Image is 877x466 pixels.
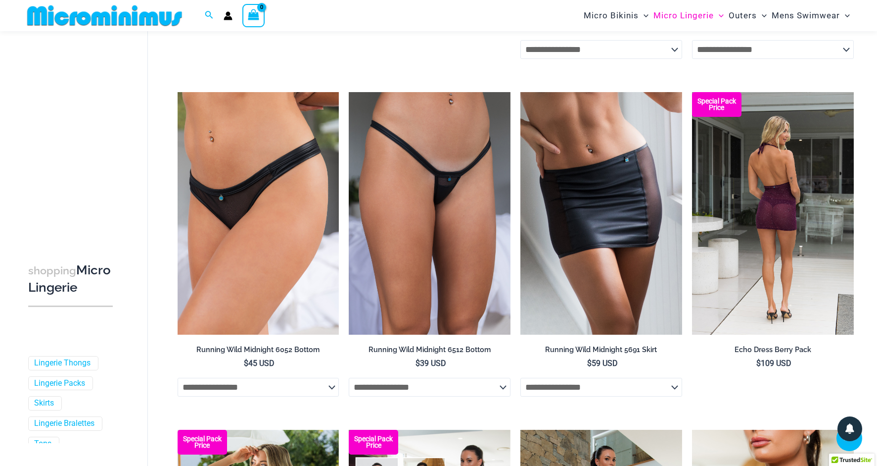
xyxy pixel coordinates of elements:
span: Menu Toggle [714,3,724,28]
span: Micro Lingerie [653,3,714,28]
h2: Running Wild Midnight 5691 Skirt [520,345,682,355]
span: $ [244,359,248,368]
a: OutersMenu ToggleMenu Toggle [726,3,769,28]
a: Running Wild Midnight 5691 SkirtRunning Wild Midnight 1052 Top 5691 Skirt 06Running Wild Midnight... [520,92,682,335]
span: Menu Toggle [757,3,767,28]
nav: Site Navigation [580,1,854,30]
bdi: 59 USD [587,359,618,368]
a: Echo Berry 5671 Dress 682 Thong 02 Echo Berry 5671 Dress 682 Thong 05Echo Berry 5671 Dress 682 Th... [692,92,854,335]
img: Running Wild Midnight 5691 Skirt [520,92,682,335]
bdi: 39 USD [415,359,446,368]
h3: Micro Lingerie [28,262,113,296]
a: Lingerie Thongs [34,358,91,368]
span: $ [587,359,592,368]
iframe: TrustedSite Certified [28,33,117,231]
h2: Running Wild Midnight 6512 Bottom [349,345,510,355]
a: Lingerie Bralettes [34,419,94,429]
span: Mens Swimwear [772,3,840,28]
b: Special Pack Price [692,98,741,111]
a: Running Wild Midnight 6512 Bottom [349,345,510,358]
a: Running Wild Midnight 5691 Skirt [520,345,682,358]
bdi: 45 USD [244,359,275,368]
a: Micro BikinisMenu ToggleMenu Toggle [581,3,651,28]
span: $ [756,359,761,368]
a: Search icon link [205,9,214,22]
img: Running Wild Midnight 6512 Bottom 10 [349,92,510,335]
a: View Shopping Cart, empty [242,4,265,27]
span: Outers [729,3,757,28]
span: Micro Bikinis [584,3,639,28]
span: Menu Toggle [639,3,648,28]
img: MM SHOP LOGO FLAT [23,4,186,27]
a: Running Wild Midnight 6052 Bottom 01Running Wild Midnight 1052 Top 6052 Bottom 05Running Wild Mid... [178,92,339,335]
img: Running Wild Midnight 6052 Bottom 01 [178,92,339,335]
span: Menu Toggle [840,3,850,28]
span: $ [415,359,420,368]
a: Echo Dress Berry Pack [692,345,854,358]
a: Account icon link [224,11,232,20]
a: Skirts [34,399,54,409]
img: Echo Berry 5671 Dress 682 Thong 05 [692,92,854,335]
h2: Echo Dress Berry Pack [692,345,854,355]
a: Lingerie Packs [34,378,85,389]
a: Mens SwimwearMenu ToggleMenu Toggle [769,3,852,28]
span: shopping [28,264,76,277]
b: Special Pack Price [178,436,227,449]
a: Running Wild Midnight 6512 Bottom 10Running Wild Midnight 6512 Bottom 2Running Wild Midnight 6512... [349,92,510,335]
a: Tops [34,439,51,449]
a: Micro LingerieMenu ToggleMenu Toggle [651,3,726,28]
b: Special Pack Price [349,436,398,449]
h2: Running Wild Midnight 6052 Bottom [178,345,339,355]
bdi: 109 USD [756,359,791,368]
a: Running Wild Midnight 6052 Bottom [178,345,339,358]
